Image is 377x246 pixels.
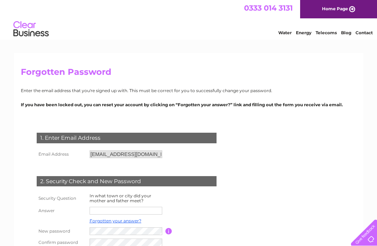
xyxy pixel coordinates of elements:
a: 0333 014 3131 [244,4,293,12]
div: Clear Business is a trading name of Verastar Limited (registered in [GEOGRAPHIC_DATA] No. 3667643... [22,4,355,34]
th: Email Address [35,149,88,160]
th: New password [35,226,88,237]
th: Security Question [35,192,88,205]
a: Energy [296,30,311,35]
img: logo.png [13,18,49,40]
h2: Forgotten Password [21,67,357,80]
th: Answer [35,205,88,216]
a: Forgotten your answer? [90,218,141,223]
label: In what town or city did your mother and father meet? [90,193,151,203]
p: Enter the email address that you're signed up with. This must be correct for you to successfully ... [21,87,357,94]
p: If you have been locked out, you can reset your account by clicking on “Forgotten your answer?” l... [21,101,357,108]
input: Information [165,228,172,234]
a: Water [278,30,292,35]
a: Blog [341,30,351,35]
a: Telecoms [316,30,337,35]
div: 1. Enter Email Address [37,133,217,143]
div: 2. Security Check and New Password [37,176,217,187]
a: Contact [355,30,373,35]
